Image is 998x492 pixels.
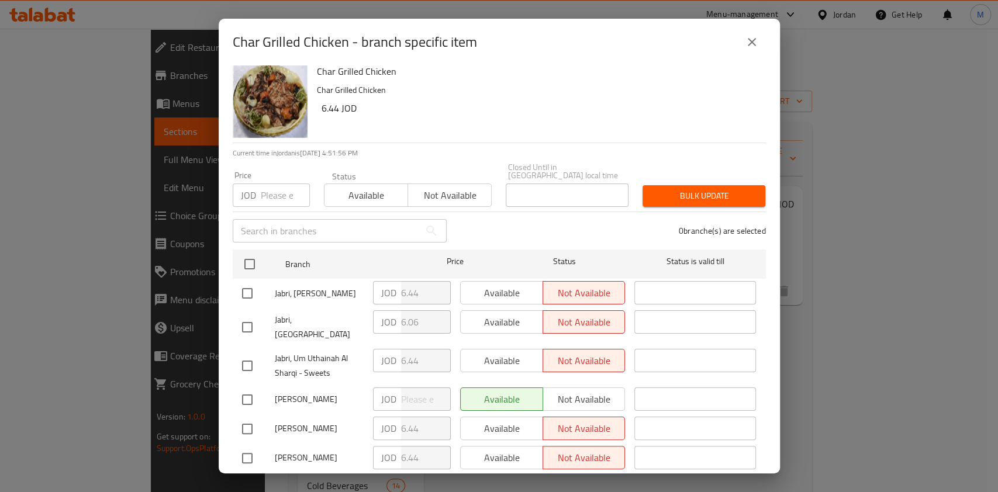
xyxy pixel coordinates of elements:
p: JOD [241,188,256,202]
p: JOD [381,354,396,368]
input: Please enter price [401,310,451,334]
p: JOD [381,421,396,435]
input: Please enter price [401,446,451,469]
span: Status is valid till [634,254,756,269]
button: close [738,28,766,56]
input: Search in branches [233,219,420,242]
input: Please enter price [401,281,451,304]
img: Char Grilled Chicken [233,63,308,138]
input: Please enter price [401,417,451,440]
span: Jabri, Um Uthainah Al Sharqi - Sweets [275,351,364,380]
span: [PERSON_NAME] [275,451,364,465]
p: JOD [381,451,396,465]
span: Bulk update [652,189,756,203]
button: Not available [408,183,492,207]
span: [PERSON_NAME] [275,392,364,407]
span: Branch [285,257,407,272]
h6: 6.44 JOD [322,100,757,116]
p: 0 branche(s) are selected [679,225,766,237]
span: Jabri, [GEOGRAPHIC_DATA] [275,313,364,342]
span: Price [416,254,494,269]
input: Please enter price [261,183,310,207]
input: Please enter price [401,387,451,411]
input: Please enter price [401,349,451,372]
span: [PERSON_NAME] [275,421,364,436]
h2: Char Grilled Chicken - branch specific item [233,33,477,51]
button: Bulk update [643,185,765,207]
p: JOD [381,286,396,300]
span: Available [329,187,403,204]
p: JOD [381,392,396,406]
span: Jabri, [PERSON_NAME] [275,286,364,301]
p: Current time in Jordan is [DATE] 4:51:56 PM [233,148,766,158]
p: JOD [381,315,396,329]
span: Not available [413,187,487,204]
p: Char Grilled Chicken [317,83,757,98]
h6: Char Grilled Chicken [317,63,757,79]
span: Status [503,254,625,269]
button: Available [324,183,408,207]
